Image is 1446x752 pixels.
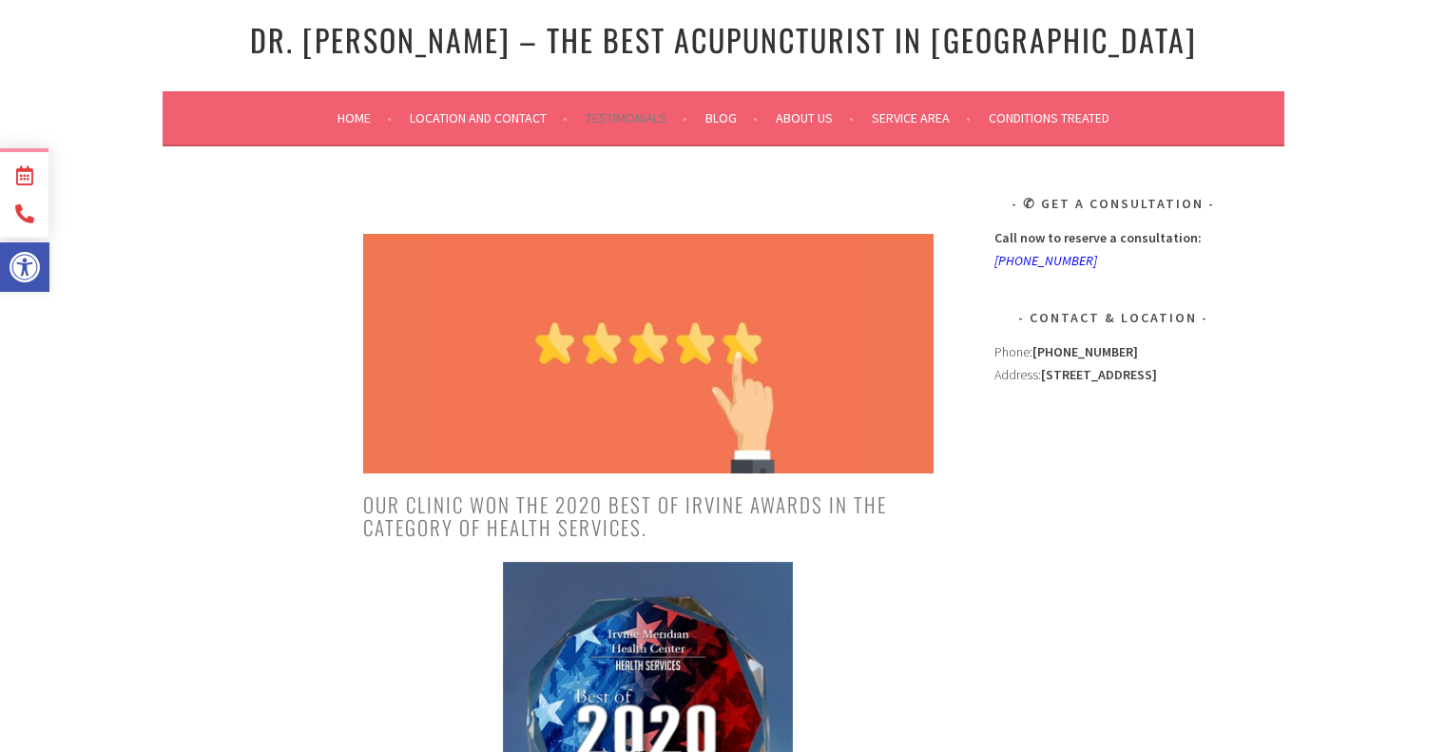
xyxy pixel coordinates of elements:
h2: Our clinic won the 2020 Best of Irvine Awards in the category of Health Services. [363,493,934,539]
strong: [PHONE_NUMBER] [1032,343,1138,360]
h3: Contact & Location [994,306,1232,329]
a: About Us [776,106,854,129]
a: Service Area [872,106,971,129]
strong: Call now to reserve a consultation: [994,229,1202,246]
a: Location and Contact [410,106,568,129]
a: Dr. [PERSON_NAME] – The Best Acupuncturist In [GEOGRAPHIC_DATA] [250,17,1197,62]
a: [PHONE_NUMBER] [994,252,1097,269]
strong: [STREET_ADDRESS] [1041,366,1157,383]
img: product-reviews [363,234,934,473]
h3: ✆ Get A Consultation [994,192,1232,215]
a: Conditions Treated [989,106,1109,129]
a: Blog [705,106,758,129]
a: Testimonials [586,106,687,129]
div: Address: [994,340,1232,624]
div: Phone: [994,340,1232,363]
a: Home [337,106,392,129]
